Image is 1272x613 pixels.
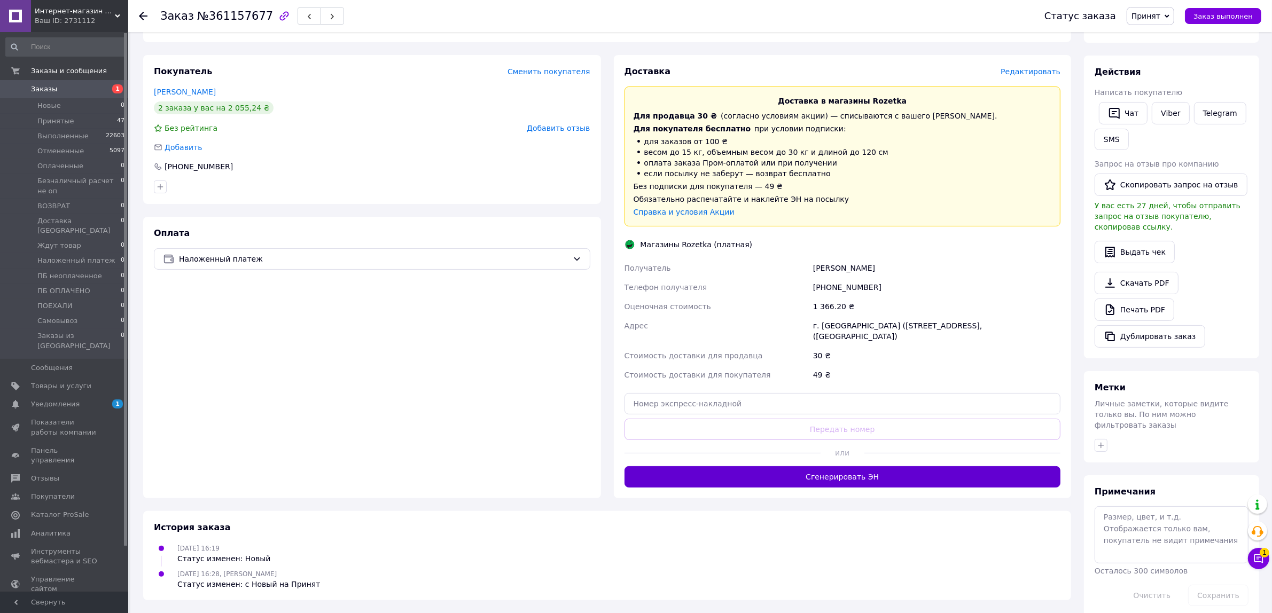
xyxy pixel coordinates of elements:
span: Самовывоз [37,316,77,326]
div: 2 заказа у вас на 2 055,24 ₴ [154,101,274,114]
input: Поиск [5,37,126,57]
a: Скачать PDF [1095,272,1179,294]
span: 0 [121,101,124,111]
li: весом до 15 кг, объемным весом до 30 кг и длиной до 120 см [634,147,1052,158]
span: Каталог ProSale [31,510,89,520]
span: [DATE] 16:19 [177,545,220,552]
span: Получатель [625,264,671,272]
span: Покупатель [154,66,212,76]
span: Добавить [165,143,202,152]
span: Заказы из [GEOGRAPHIC_DATA] [37,331,121,350]
span: 0 [121,216,124,235]
span: или [821,447,864,458]
span: Действия [1095,67,1141,77]
span: Оценочная стоимость [625,302,712,311]
button: Чат [1099,102,1148,124]
button: Скопировать запрос на отзыв [1095,174,1247,196]
span: Примечания [1095,486,1156,497]
span: Написать покупателю [1095,88,1182,97]
span: У вас есть 27 дней, чтобы отправить запрос на отзыв покупателю, скопировав ссылку. [1095,201,1240,231]
span: Наложенный платеж [37,256,115,265]
span: Оплата [154,228,190,238]
div: (согласно условиям акции) — списываются с вашего [PERSON_NAME]. [634,111,1052,121]
div: [PHONE_NUMBER] [163,161,234,172]
button: Чат с покупателем1 [1248,548,1269,569]
span: Сменить покупателя [508,67,590,76]
span: Доставка в магазины Rozetka [778,97,907,105]
a: Viber [1152,102,1189,124]
span: 0 [121,301,124,311]
span: Выполненные [37,131,89,141]
div: г. [GEOGRAPHIC_DATA] ([STREET_ADDRESS], ([GEOGRAPHIC_DATA]) [811,316,1063,346]
span: Новые [37,101,61,111]
div: Ваш ID: 2731112 [35,16,128,26]
span: Наложенный платеж [179,253,568,265]
span: 47 [117,116,124,126]
span: ПБ ОПЛАЧЕНО [37,286,90,296]
span: Добавить отзыв [527,124,590,132]
div: Статус изменен: Новый [177,553,270,564]
div: [PHONE_NUMBER] [811,278,1063,297]
span: 22603 [106,131,124,141]
span: Запрос на отзыв про компанию [1095,160,1219,168]
button: SMS [1095,129,1129,150]
span: Интернет-магазин "Kaap" профессиональной посуды [35,6,115,16]
span: Стоимость доставки для продавца [625,351,763,360]
span: Стоимость доставки для покупателя [625,371,771,379]
span: Показатели работы компании [31,418,99,437]
a: Печать PDF [1095,298,1174,321]
span: Ждут товар [37,241,81,250]
span: Инструменты вебмастера и SEO [31,547,99,566]
button: Заказ выполнен [1185,8,1261,24]
div: [PERSON_NAME] [811,258,1063,278]
div: Обязательно распечатайте и наклейте ЭН на посылку [634,194,1052,205]
span: Заказ [160,10,194,22]
span: 0 [121,286,124,296]
span: ПБ неоплаченное [37,271,102,281]
span: Осталось 300 символов [1095,567,1188,575]
a: Справка и условия Акции [634,208,735,216]
span: 0 [121,161,124,171]
span: Безналичный расчет не оп [37,176,121,195]
button: Сгенерировать ЭН [625,466,1061,488]
div: Статус изменен: с Новый на Принят [177,579,320,590]
span: Сообщения [31,363,73,373]
span: 1 [112,399,123,408]
span: Заказы и сообщения [31,66,107,76]
span: 0 [121,316,124,326]
span: Заказы [31,84,57,94]
div: Без подписки для покупателя — 49 ₴ [634,181,1052,192]
span: Отзывы [31,474,59,483]
button: Дублировать заказ [1095,325,1205,348]
div: Магазины Rozetka (платная) [638,239,755,250]
li: если посылку не заберут — возврат бесплатно [634,168,1052,179]
span: Доставка [GEOGRAPHIC_DATA] [37,216,121,235]
span: [DATE] 16:28, [PERSON_NAME] [177,570,277,578]
span: Для продавца 30 ₴ [634,112,717,120]
span: 1 [112,84,123,93]
div: Вернуться назад [139,11,147,21]
div: при условии подписки: [634,123,1052,134]
span: 0 [121,271,124,281]
span: 5097 [110,146,124,156]
span: 0 [121,201,124,211]
span: Личные заметки, которые видите только вы. По ним можно фильтровать заказы [1095,399,1229,429]
span: Управление сайтом [31,575,99,594]
span: Для покупателя бесплатно [634,124,751,133]
span: 0 [121,256,124,265]
span: ПОЕХАЛИ [37,301,73,311]
li: оплата заказа Пром-оплатой или при получении [634,158,1052,168]
span: Принятые [37,116,74,126]
span: Телефон получателя [625,283,707,292]
div: 30 ₴ [811,346,1063,365]
span: 0 [121,241,124,250]
span: №361157677 [197,10,273,22]
span: Отмененные [37,146,84,156]
div: 49 ₴ [811,365,1063,384]
div: 1 366.20 ₴ [811,297,1063,316]
li: для заказов от 100 ₴ [634,136,1052,147]
div: Статус заказа [1044,11,1116,21]
span: Редактировать [1001,67,1060,76]
span: 0 [121,176,124,195]
span: История заказа [154,522,231,532]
